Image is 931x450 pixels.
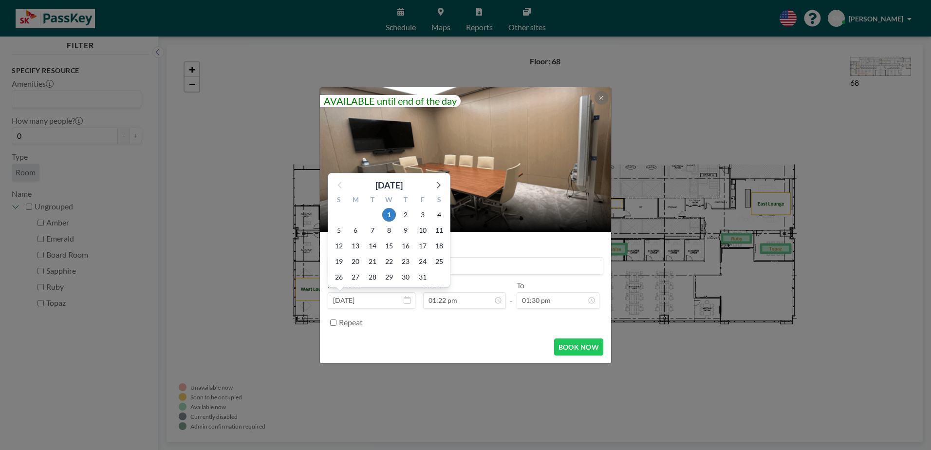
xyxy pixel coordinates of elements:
button: BOOK NOW [554,338,603,356]
label: Repeat [339,318,363,327]
label: To [517,281,524,290]
span: - [510,284,513,305]
h2: Amber [332,200,600,214]
img: 537.gif [320,70,612,248]
span: AVAILABLE until end of the day [324,95,457,107]
input: Soree's reservation [328,258,603,274]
